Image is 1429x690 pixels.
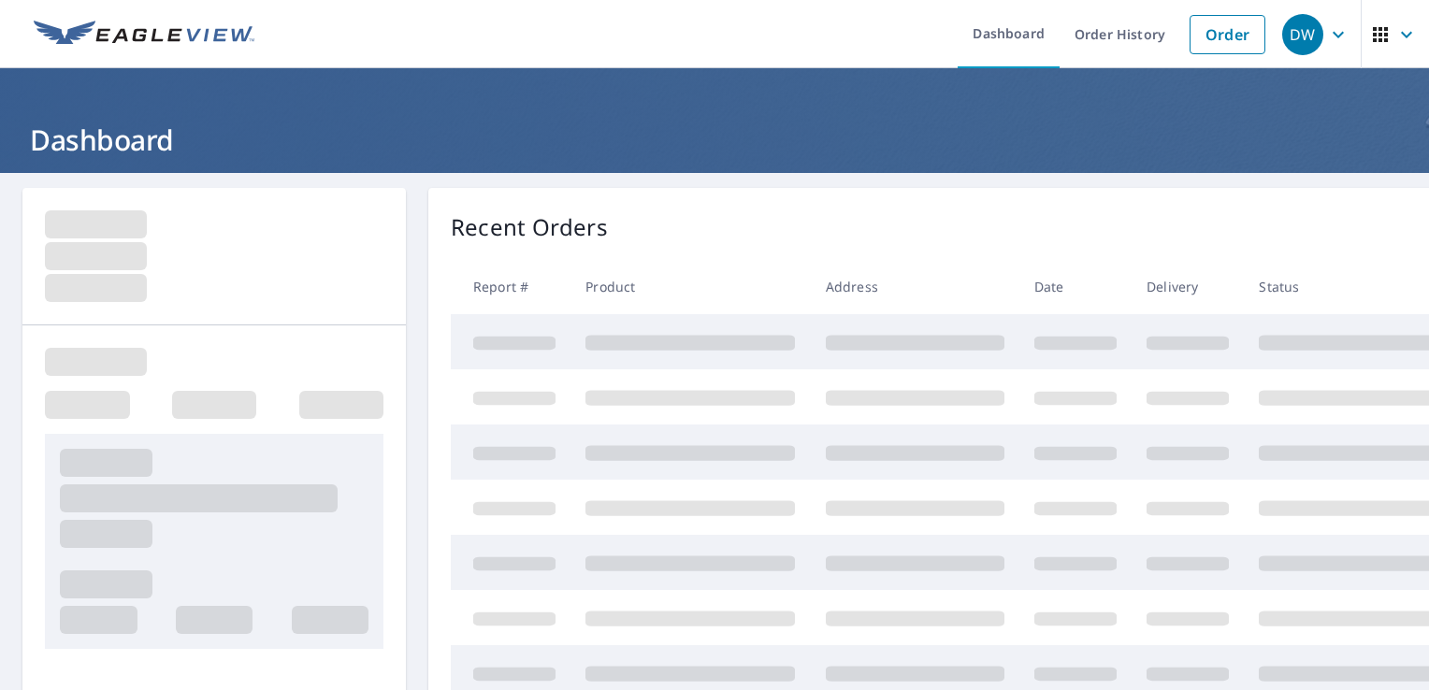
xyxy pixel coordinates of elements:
[22,121,1407,159] h1: Dashboard
[1190,15,1265,54] a: Order
[570,259,810,314] th: Product
[811,259,1019,314] th: Address
[34,21,254,49] img: EV Logo
[1282,14,1323,55] div: DW
[1019,259,1132,314] th: Date
[451,210,608,244] p: Recent Orders
[1132,259,1244,314] th: Delivery
[451,259,570,314] th: Report #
